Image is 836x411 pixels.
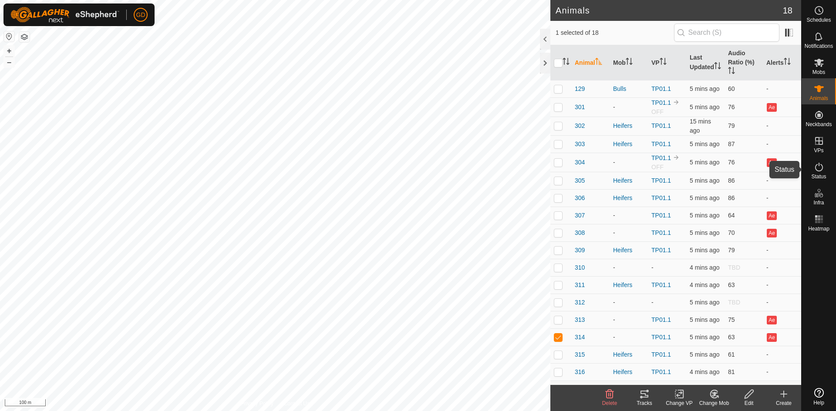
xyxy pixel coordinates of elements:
app-display-virtual-paddock-transition: - [651,299,654,306]
button: Ae [767,103,776,112]
span: 302 [575,121,585,130]
span: 30 Sept 2025, 11:44 am [690,212,719,219]
div: - [613,103,644,112]
a: TP01.1 [651,247,671,254]
span: 30 Sept 2025, 11:44 am [690,159,719,166]
a: TP01.1 [651,316,671,323]
span: Neckbands [806,122,832,127]
img: to [673,99,680,106]
span: 30 Sept 2025, 11:44 am [690,316,719,323]
span: 30 Sept 2025, 11:44 am [690,299,719,306]
td: - [763,135,801,153]
td: - [763,363,801,381]
button: Ae [767,316,776,324]
div: - [613,211,644,220]
span: 30 Sept 2025, 11:44 am [690,140,719,147]
span: 1 selected of 18 [556,28,674,37]
img: to [673,154,680,161]
span: TBD [728,264,740,271]
span: TBD [728,299,740,306]
div: Create [766,399,801,407]
a: TP01.1 [651,351,671,358]
span: Infra [813,200,824,205]
span: 75 [728,316,735,323]
span: Animals [809,96,828,101]
div: - [613,298,644,307]
th: Animal [571,45,610,80]
span: 63 [728,334,735,341]
td: - [763,189,801,207]
span: Mobs [812,70,825,75]
span: 310 [575,263,585,272]
span: 86 [728,194,735,201]
a: TP01.1 [651,194,671,201]
span: 30 Sept 2025, 11:44 am [690,177,719,184]
span: 63 [728,281,735,288]
input: Search (S) [674,23,779,42]
span: 64 [728,212,735,219]
span: OFF [651,108,664,115]
app-display-virtual-paddock-transition: - [651,264,654,271]
span: Status [811,174,826,179]
div: - [613,333,644,342]
span: 30 Sept 2025, 11:44 am [690,194,719,201]
span: 301 [575,103,585,112]
h2: Animals [556,5,783,16]
button: Ae [767,333,776,342]
span: Schedules [806,17,831,23]
div: Heifers [613,176,644,185]
span: 313 [575,315,585,324]
span: 311 [575,281,585,290]
div: - [613,315,644,324]
span: 60 [728,85,735,92]
span: 307 [575,211,585,220]
a: TP01.1 [651,229,671,236]
div: Heifers [613,140,644,149]
a: TP01.1 [651,177,671,184]
div: Heifers [613,350,644,359]
div: Heifers [613,281,644,290]
span: 129 [575,84,585,94]
div: Heifers [613,194,644,203]
a: TP01.1 [651,154,671,161]
button: Reset Map [4,31,14,42]
td: - [763,80,801,97]
div: - [613,385,644,394]
span: Delete [602,400,617,406]
p-sorticon: Activate to sort [728,68,735,75]
span: VPs [814,148,823,153]
button: Ae [767,211,776,220]
button: Map Layers [19,32,30,42]
div: Change VP [662,399,697,407]
span: 30 Sept 2025, 11:44 am [690,229,719,236]
a: TP01.1 [651,212,671,219]
td: - [763,172,801,189]
th: Mob [610,45,648,80]
span: 315 [575,350,585,359]
span: OFF [651,164,664,170]
a: TP01.1 [651,334,671,341]
span: 30 Sept 2025, 11:44 am [690,104,719,110]
div: Heifers [613,368,644,377]
span: 30 Sept 2025, 11:44 am [690,334,719,341]
span: 303 [575,140,585,149]
div: Tracks [627,399,662,407]
th: Alerts [763,45,801,80]
span: 30 Sept 2025, 11:34 am [690,118,711,134]
td: - [763,117,801,135]
a: Help [802,384,836,409]
th: VP [648,45,686,80]
div: Change Mob [697,399,731,407]
span: 87 [728,140,735,147]
th: Audio Ratio (%) [725,45,763,80]
div: - [613,263,644,272]
img: Gallagher Logo [10,7,119,23]
span: 30 Sept 2025, 11:44 am [690,85,719,92]
button: Ae [767,229,776,237]
a: Privacy Policy [241,400,273,408]
span: Heatmap [808,226,829,231]
p-sorticon: Activate to sort [714,63,721,70]
a: Contact Us [284,400,310,408]
span: 18 [783,4,792,17]
span: 320 [575,385,585,394]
